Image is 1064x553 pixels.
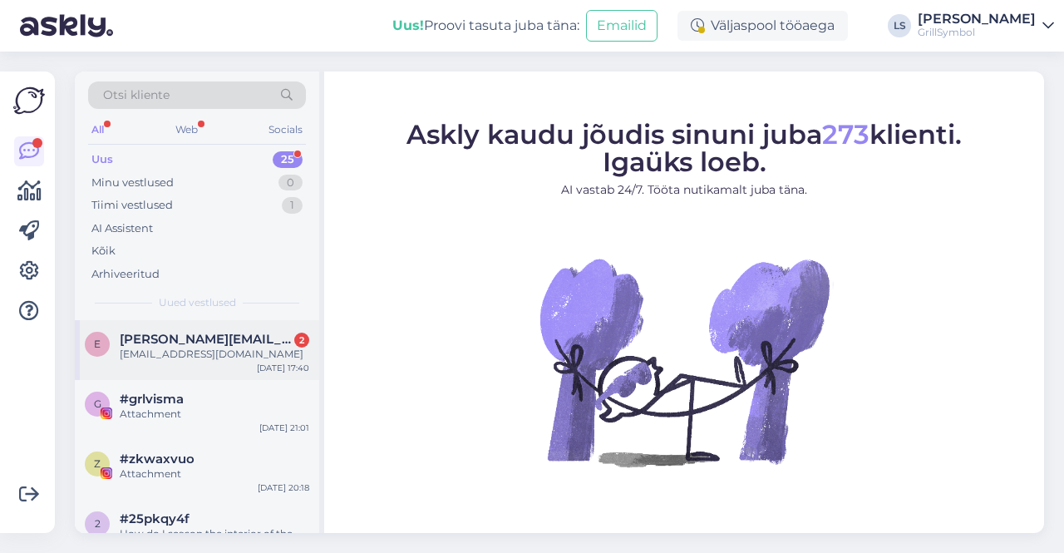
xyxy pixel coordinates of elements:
[918,26,1036,39] div: GrillSymbol
[120,407,309,422] div: Attachment
[392,17,424,33] b: Uus!
[95,517,101,530] span: 2
[677,11,848,41] div: Väljaspool tööaega
[257,362,309,374] div: [DATE] 17:40
[282,197,303,214] div: 1
[918,12,1036,26] div: [PERSON_NAME]
[159,295,236,310] span: Uued vestlused
[822,118,869,151] span: 273
[918,12,1054,39] a: [PERSON_NAME]GrillSymbol
[888,14,911,37] div: LS
[273,151,303,168] div: 25
[392,16,579,36] div: Proovi tasuta juba täna:
[120,392,184,407] span: #grlvisma
[120,511,190,526] span: #25pkqy4f
[120,467,309,481] div: Attachment
[406,118,962,178] span: Askly kaudu jõudis sinuni juba klienti. Igaüks loeb.
[172,119,201,141] div: Web
[534,212,834,511] img: No Chat active
[120,347,309,362] div: [EMAIL_ADDRESS][DOMAIN_NAME]
[13,85,45,116] img: Askly Logo
[88,119,107,141] div: All
[94,457,101,470] span: z
[120,452,195,467] span: #zkwaxvuo
[91,151,113,168] div: Uus
[91,197,173,214] div: Tiimi vestlused
[91,220,153,237] div: AI Assistent
[91,243,116,259] div: Kõik
[91,175,174,191] div: Minu vestlused
[103,86,170,104] span: Otsi kliente
[294,333,309,348] div: 2
[120,332,293,347] span: erin@gmail.com
[259,422,309,434] div: [DATE] 21:01
[94,338,101,350] span: e
[406,181,962,199] p: AI vastab 24/7. Tööta nutikamalt juba täna.
[265,119,306,141] div: Socials
[586,10,658,42] button: Emailid
[91,266,160,283] div: Arhiveeritud
[278,175,303,191] div: 0
[94,397,101,410] span: g
[258,481,309,494] div: [DATE] 20:18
